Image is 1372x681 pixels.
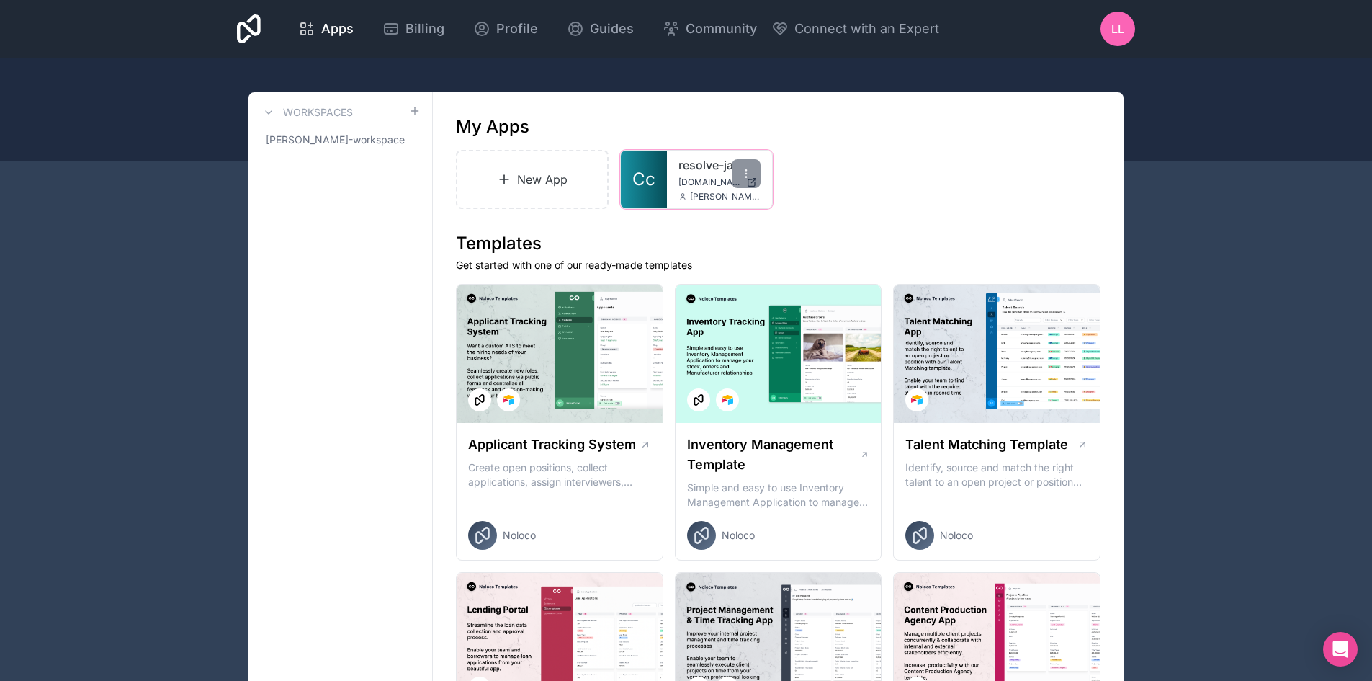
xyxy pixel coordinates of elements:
span: Community [686,19,757,39]
h1: Templates [456,232,1100,255]
a: resolve-ja [678,156,761,174]
a: [DOMAIN_NAME] [678,177,761,188]
a: New App [456,150,609,209]
h1: Inventory Management Template [687,435,860,475]
img: Airtable Logo [911,394,923,406]
a: Workspaces [260,104,353,121]
span: Billing [405,19,444,39]
img: Airtable Logo [722,394,733,406]
span: Noloco [940,528,973,543]
p: Create open positions, collect applications, assign interviewers, centralise candidate feedback a... [468,460,651,489]
button: Connect with an Expert [771,19,939,39]
p: Simple and easy to use Inventory Management Application to manage your stock, orders and Manufact... [687,481,870,509]
p: Get started with one of our ready-made templates [456,258,1100,272]
a: Profile [462,13,550,45]
span: Guides [590,19,634,39]
span: Profile [496,19,538,39]
span: LL [1111,20,1124,37]
a: Apps [287,13,365,45]
h3: Workspaces [283,105,353,120]
h1: Talent Matching Template [905,435,1068,455]
span: [PERSON_NAME]-workspace [266,133,405,147]
span: [DOMAIN_NAME] [678,177,740,188]
span: Noloco [722,528,755,543]
div: Open Intercom Messenger [1323,632,1358,667]
a: Guides [555,13,645,45]
span: Noloco [503,528,536,543]
img: Airtable Logo [503,394,514,406]
a: Cc [621,151,667,208]
a: [PERSON_NAME]-workspace [260,127,421,153]
a: Community [651,13,768,45]
h1: My Apps [456,115,529,138]
span: Connect with an Expert [794,19,939,39]
p: Identify, source and match the right talent to an open project or position with our Talent Matchi... [905,460,1088,489]
a: Billing [371,13,456,45]
span: Cc [632,168,655,191]
span: [PERSON_NAME][EMAIL_ADDRESS][PERSON_NAME][DOMAIN_NAME] [690,191,761,202]
span: Apps [321,19,354,39]
h1: Applicant Tracking System [468,435,636,455]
